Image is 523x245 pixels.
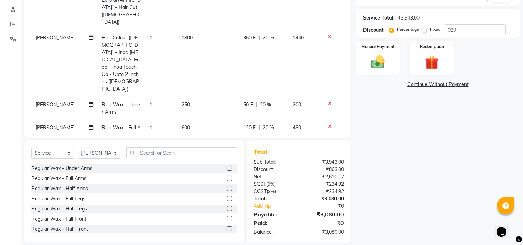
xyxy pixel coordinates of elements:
div: ₹234.92 [299,181,349,188]
div: Regular Wax - Half Front [31,225,88,233]
div: Regular Wax - Half Arms [31,185,88,192]
span: 600 [182,124,190,131]
span: 9% [268,181,274,187]
div: ₹3,080.00 [299,195,349,202]
div: Regular Wax - Under Arms [31,165,92,172]
div: ₹234.92 [299,188,349,195]
span: 9% [268,189,275,194]
span: 20 % [260,101,271,108]
span: [PERSON_NAME] [36,101,75,108]
span: 480 [293,124,301,131]
span: | [256,101,257,108]
span: 20 % [263,34,274,41]
iframe: chat widget [494,217,516,238]
span: Rica Wax - Under Arms [102,101,140,115]
div: ₹3,943.00 [299,159,349,166]
label: Manual Payment [361,44,395,50]
div: ( ) [248,181,299,188]
span: 360 F [243,34,256,41]
div: Net: [248,173,299,181]
span: 1 [149,35,152,41]
div: Service Total: [363,14,395,22]
div: Regular Wax - Full Legs [31,195,85,202]
a: Continue Without Payment [357,81,518,88]
img: _gift.svg [421,54,443,71]
div: Regular Wax - Half Legs [31,205,87,213]
div: Paid: [248,219,299,227]
div: Payable: [248,210,299,219]
span: | [259,34,260,41]
div: Regular Wax - Full Front [31,215,86,223]
label: Percentage [397,26,419,32]
label: Fixed [430,26,440,32]
img: _cash.svg [367,54,389,70]
div: Discount: [248,166,299,173]
a: Add Tip [248,202,307,210]
div: ₹3,080.00 [299,229,349,236]
span: 200 [293,101,301,108]
div: Regular Wax - Full Arms [31,175,86,182]
span: SGST [254,181,266,187]
span: 1 [149,124,152,131]
div: Balance : [248,229,299,236]
span: Hair Colour ([DEMOGRAPHIC_DATA]) - Inoa [MEDICAL_DATA] Free - Inoa Touch Up - Upto 2 Inches ([DEM... [102,35,139,92]
span: 1440 [293,35,304,41]
span: 250 [182,101,190,108]
div: ₹3,943.00 [398,14,420,22]
div: Discount: [363,26,385,34]
div: Total: [248,195,299,202]
div: ₹0 [299,219,349,227]
label: Redemption [420,44,444,50]
div: ₹863.00 [299,166,349,173]
span: | [259,124,260,131]
span: Rica Wax - Full Arms [102,124,141,138]
div: ₹2,610.17 [299,173,349,181]
span: 1 [149,101,152,108]
span: 1800 [182,35,193,41]
div: ₹3,080.00 [299,210,349,219]
div: Sub Total: [248,159,299,166]
div: ₹0 [307,202,349,210]
span: [PERSON_NAME] [36,35,75,41]
input: Search or Scan [126,147,237,158]
div: ( ) [248,188,299,195]
span: CGST [254,188,267,194]
span: Total [254,148,270,155]
span: 20 % [263,124,274,131]
span: 50 F [243,101,253,108]
span: 120 F [243,124,256,131]
span: [PERSON_NAME] [36,124,75,131]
